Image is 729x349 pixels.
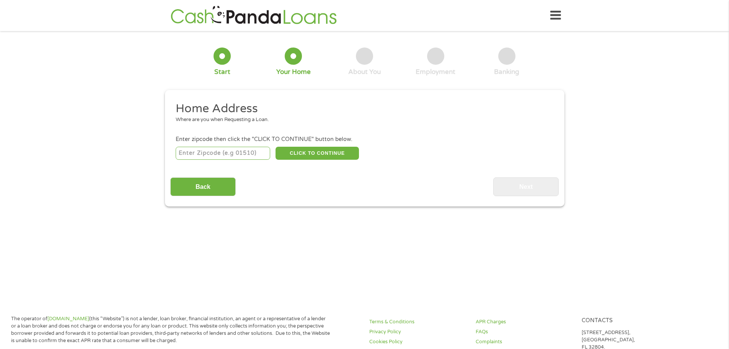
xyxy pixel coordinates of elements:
a: Privacy Policy [369,328,466,336]
a: Complaints [476,338,573,346]
input: Enter Zipcode (e.g 01510) [176,147,270,160]
p: The operator of (this “Website”) is not a lender, loan broker, financial institution, an agent or... [11,315,330,344]
div: Start [214,68,230,76]
a: APR Charges [476,318,573,326]
a: Terms & Conditions [369,318,466,326]
img: GetLoanNow Logo [168,5,339,26]
input: Back [170,177,236,196]
div: About You [348,68,381,76]
button: CLICK TO CONTINUE [276,147,359,160]
div: Your Home [276,68,311,76]
h2: Home Address [176,101,548,116]
div: Where are you when Requesting a Loan. [176,116,548,124]
div: Employment [416,68,455,76]
a: FAQs [476,328,573,336]
div: Banking [494,68,519,76]
h4: Contacts [582,317,679,324]
input: Next [493,177,559,196]
a: Cookies Policy [369,338,466,346]
div: Enter zipcode then click the "CLICK TO CONTINUE" button below. [176,135,553,144]
a: [DOMAIN_NAME] [47,316,89,322]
